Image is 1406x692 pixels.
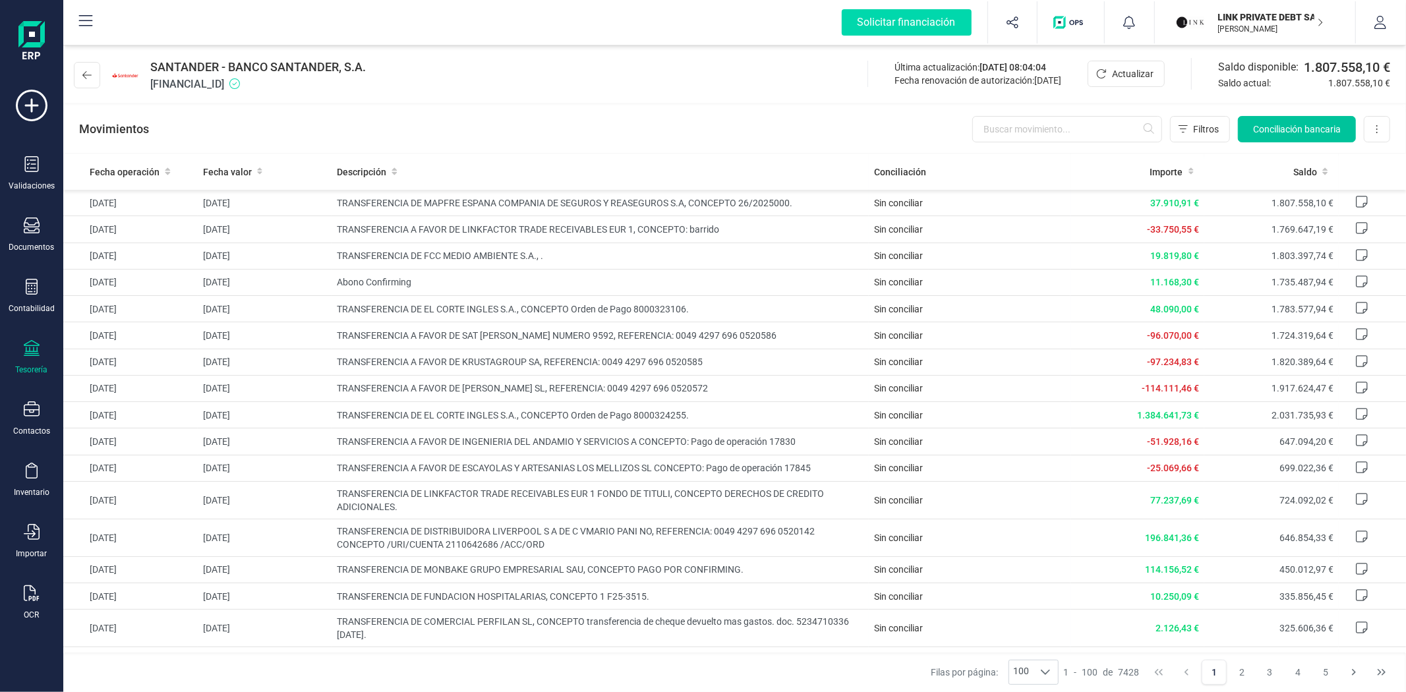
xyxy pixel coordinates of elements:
td: [DATE] [63,216,198,243]
span: [DATE] [1034,75,1061,86]
td: [DATE] [63,190,198,216]
span: -25.069,66 € [1147,463,1199,473]
span: Saldo [1293,165,1317,179]
div: Validaciones [9,181,55,191]
td: [DATE] [198,583,332,610]
span: 1 [1064,666,1069,679]
button: LILINK PRIVATE DEBT SA[PERSON_NAME] [1171,1,1339,43]
div: Última actualización: [894,61,1061,74]
img: Logo Finanedi [18,21,45,63]
span: TRANSFERENCIA DE DISTRIBUIDORA LIVERPOOL S A DE C VMARIO PANI NO, REFERENCIA: 0049 4297 696 05201... [337,525,864,551]
span: TRANSFERENCIA A FAVOR DE ESCAYOLAS Y ARTESANIAS LOS MELLIZOS SL CONCEPTO: Pago de operación 17845 [337,461,864,475]
td: [DATE] [198,375,332,401]
button: Page 4 [1285,660,1310,685]
span: -33.750,55 € [1147,224,1199,235]
span: 1.384.641,73 € [1137,410,1199,420]
td: [DATE] [63,428,198,455]
span: Fecha operación [90,165,160,179]
span: 196.841,36 € [1145,533,1199,543]
td: [DATE] [198,428,332,455]
button: Page 1 [1202,660,1227,685]
td: [DATE] [63,455,198,481]
div: - [1064,666,1140,679]
td: [DATE] [198,269,332,295]
button: Solicitar financiación [826,1,987,43]
span: 7428 [1119,666,1140,679]
td: 1.807.558,10 € [1204,190,1339,216]
td: [DATE] [198,216,332,243]
img: LI [1176,8,1205,37]
div: Importar [16,548,47,559]
span: TRANSFERENCIA DE FUNDACION HOSPITALARIAS, CONCEPTO 1 F25-3515. [337,590,864,603]
td: [DATE] [198,243,332,269]
span: 100 [1082,666,1098,679]
td: 1.803.397,74 € [1204,243,1339,269]
span: TRANSFERENCIA A FAVOR DE KRUSTAGROUP SA, REFERENCIA: 0049 4297 696 0520585 [337,355,864,368]
div: OCR [24,610,40,620]
td: 325.606,36 € [1204,610,1339,647]
span: SANTANDER - BANCO SANTANDER, S.A. [150,58,366,76]
span: 11.168,30 € [1150,277,1199,287]
button: First Page [1146,660,1171,685]
td: [DATE] [198,481,332,519]
div: Inventario [14,487,49,498]
span: Sin conciliar [874,436,923,447]
span: Saldo actual: [1218,76,1323,90]
span: TRANSFERENCIA DE MAPFRE ESPANA COMPANIA DE SEGUROS Y REASEGUROS S.A, CONCEPTO 26/2025000. [337,196,864,210]
td: [DATE] [63,296,198,322]
span: Sin conciliar [874,623,923,633]
td: [DATE] [63,243,198,269]
span: Importe [1150,165,1183,179]
span: [DATE] 08:04:04 [980,62,1046,72]
span: Saldo disponible: [1218,59,1299,75]
button: Next Page [1341,660,1366,685]
span: -51.928,16 € [1147,436,1199,447]
span: Sin conciliar [874,304,923,314]
span: Filtros [1193,123,1219,136]
td: [DATE] [198,647,332,674]
td: 646.854,33 € [1204,519,1339,556]
span: Sin conciliar [874,250,923,261]
td: 1.783.577,94 € [1204,296,1339,322]
span: Conciliación bancaria [1253,123,1341,136]
p: [PERSON_NAME] [1218,24,1324,34]
td: [DATE] [63,519,198,556]
span: 1.807.558,10 € [1304,58,1390,76]
td: [DATE] [198,519,332,556]
td: [DATE] [63,583,198,610]
td: 1.735.487,94 € [1204,269,1339,295]
input: Buscar movimiento... [972,116,1162,142]
span: Conciliación [874,165,926,179]
td: [DATE] [63,349,198,375]
button: Previous Page [1174,660,1199,685]
span: TRANSFERENCIA DE EL CORTE INGLES S.A., CONCEPTO Orden de Pago 8000323106. [337,303,864,316]
span: Descripción [337,165,386,179]
td: [DATE] [63,647,198,674]
span: TRANSFERENCIA A FAVOR DE INGENIERIA DEL ANDAMIO Y SERVICIOS A CONCEPTO: Pago de operación 17830 [337,435,864,448]
span: [FINANCIAL_ID] [150,76,366,92]
td: 1.917.624,47 € [1204,375,1339,401]
span: Abono Confirming [337,275,864,289]
td: [DATE] [63,481,198,519]
button: Page 5 [1313,660,1338,685]
td: 323.479,93 € [1204,647,1339,674]
span: 19.819,80 € [1150,250,1199,261]
p: LINK PRIVATE DEBT SA [1218,11,1324,24]
span: 2.126,43 € [1156,623,1199,633]
span: -97.234,83 € [1147,357,1199,367]
span: TRANSFERENCIA DE FCC MEDIO AMBIENTE S.A., . [337,249,864,262]
td: 1.769.647,19 € [1204,216,1339,243]
img: Logo de OPS [1053,16,1088,29]
div: Contabilidad [9,303,55,314]
td: 647.094,20 € [1204,428,1339,455]
span: Sin conciliar [874,383,923,393]
div: Tesorería [16,364,48,375]
td: 450.012,97 € [1204,556,1339,583]
td: [DATE] [198,296,332,322]
span: TRANSFERENCIA DE COMERCIAL PERFILAN SL, CONCEPTO transferencia de cheque devuelto mas gastos. doc... [337,615,864,641]
td: 724.092,02 € [1204,481,1339,519]
td: [DATE] [198,322,332,349]
span: Sin conciliar [874,564,923,575]
td: 699.022,36 € [1204,455,1339,481]
td: [DATE] [63,375,198,401]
